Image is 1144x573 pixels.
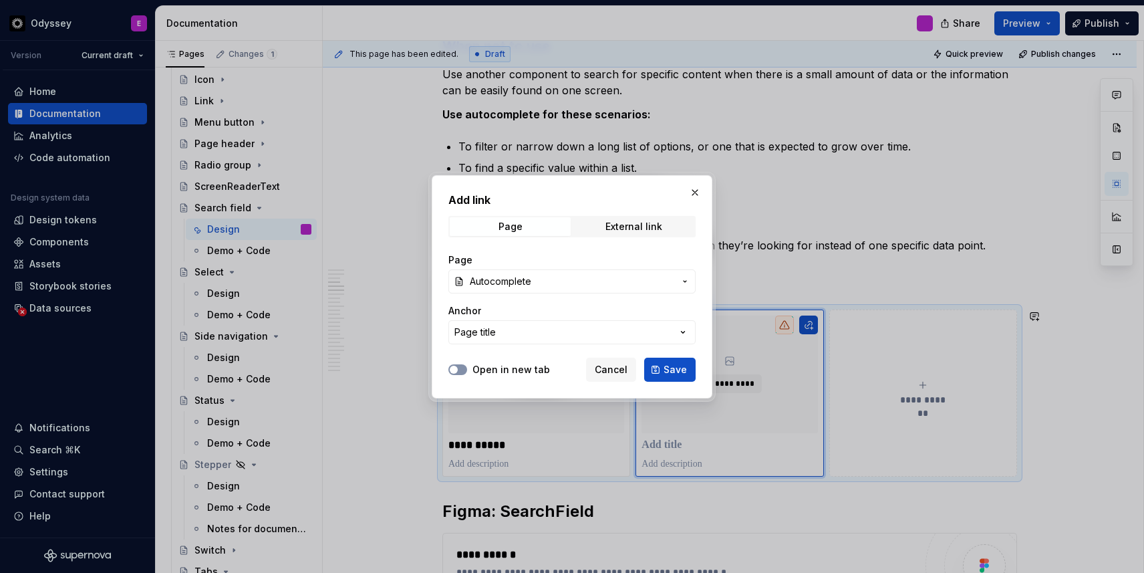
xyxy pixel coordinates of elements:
button: Page title [448,320,696,344]
span: Save [664,363,687,376]
div: External link [605,221,662,232]
label: Open in new tab [472,363,550,376]
h2: Add link [448,192,696,208]
button: Autocomplete [448,269,696,294]
span: Cancel [595,363,627,376]
label: Anchor [448,304,481,318]
div: Page title [454,326,496,339]
button: Save [644,358,696,382]
span: Autocomplete [470,275,531,288]
div: Page [498,221,523,232]
label: Page [448,253,472,267]
button: Cancel [586,358,636,382]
